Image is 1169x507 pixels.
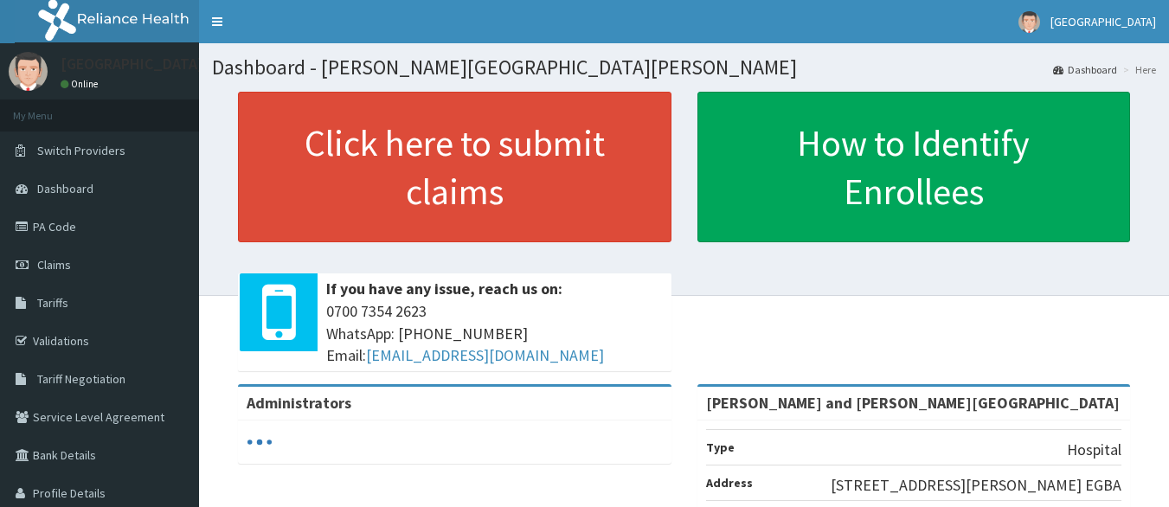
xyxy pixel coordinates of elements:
[37,257,71,273] span: Claims
[9,52,48,91] img: User Image
[37,181,93,196] span: Dashboard
[706,475,753,491] b: Address
[1067,439,1121,461] p: Hospital
[37,295,68,311] span: Tariffs
[238,92,671,242] a: Click here to submit claims
[1050,14,1156,29] span: [GEOGRAPHIC_DATA]
[1018,11,1040,33] img: User Image
[1053,62,1117,77] a: Dashboard
[61,56,203,72] p: [GEOGRAPHIC_DATA]
[247,393,351,413] b: Administrators
[326,300,663,367] span: 0700 7354 2623 WhatsApp: [PHONE_NUMBER] Email:
[212,56,1156,79] h1: Dashboard - [PERSON_NAME][GEOGRAPHIC_DATA][PERSON_NAME]
[37,371,125,387] span: Tariff Negotiation
[706,393,1120,413] strong: [PERSON_NAME] and [PERSON_NAME][GEOGRAPHIC_DATA]
[61,78,102,90] a: Online
[706,440,735,455] b: Type
[326,279,562,298] b: If you have any issue, reach us on:
[247,429,273,455] svg: audio-loading
[366,345,604,365] a: [EMAIL_ADDRESS][DOMAIN_NAME]
[1119,62,1156,77] li: Here
[697,92,1131,242] a: How to Identify Enrollees
[831,474,1121,497] p: [STREET_ADDRESS][PERSON_NAME] EGBA
[37,143,125,158] span: Switch Providers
